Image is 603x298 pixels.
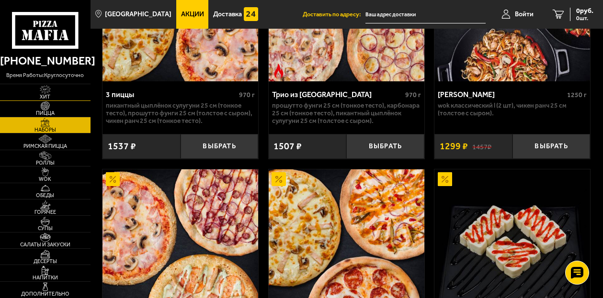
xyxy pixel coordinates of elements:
[239,91,255,99] span: 970 г
[105,11,171,18] span: [GEOGRAPHIC_DATA]
[272,102,421,124] p: Прошутто Фунги 25 см (тонкое тесто), Карбонара 25 см (тонкое тесто), Пикантный цыплёнок сулугуни ...
[181,134,258,159] button: Выбрать
[346,134,424,159] button: Выбрать
[273,142,302,151] span: 1507 ₽
[438,90,565,99] div: [PERSON_NAME]
[244,7,258,22] img: 15daf4d41897b9f0e9f617042186c801.svg
[576,8,593,14] span: 0 руб.
[106,102,255,124] p: Пикантный цыплёнок сулугуни 25 см (тонкое тесто), Прошутто Фунги 25 см (толстое с сыром), Чикен Р...
[272,64,286,78] img: Острое блюдо
[440,142,468,151] span: 1299 ₽
[181,11,204,18] span: Акции
[106,90,237,99] div: 3 пиццы
[512,134,590,159] button: Выбрать
[365,6,486,23] input: Ваш адрес доставки
[108,142,136,151] span: 1537 ₽
[272,172,286,187] img: Акционный
[567,91,587,99] span: 1250 г
[438,102,587,117] p: Wok классический L (2 шт), Чикен Ранч 25 см (толстое с сыром).
[405,91,421,99] span: 970 г
[438,172,452,187] img: Акционный
[303,11,365,18] span: Доставить по адресу:
[272,90,403,99] div: Трио из [GEOGRAPHIC_DATA]
[213,11,242,18] span: Доставка
[515,11,534,18] span: Войти
[472,142,491,151] s: 1457 ₽
[106,172,120,187] img: Акционный
[576,15,593,21] span: 0 шт.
